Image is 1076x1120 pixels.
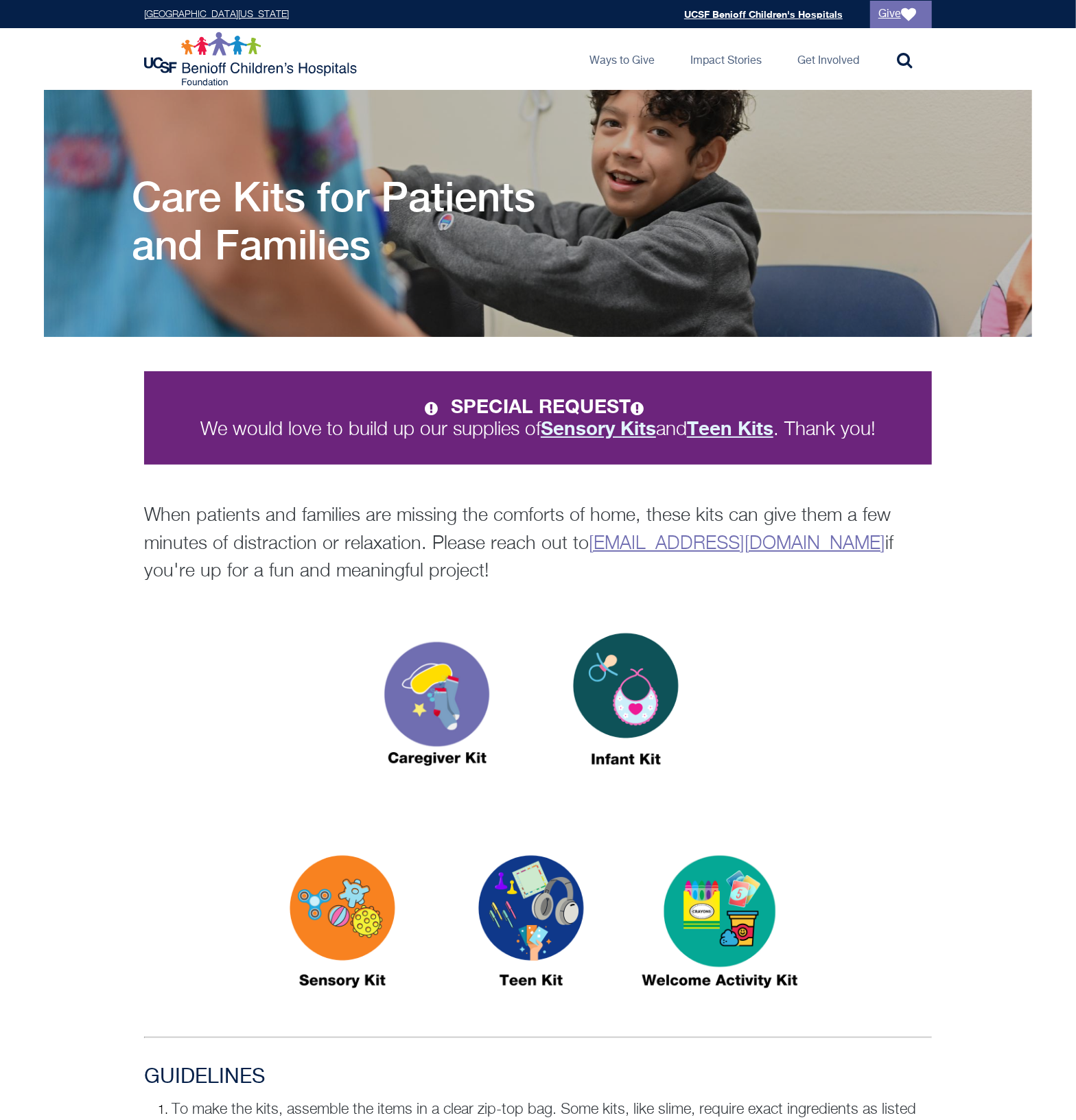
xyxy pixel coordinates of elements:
[144,1065,932,1090] h3: GUIDELINES
[132,172,598,268] h1: Care Kits for Patients and Families
[589,535,885,553] a: [EMAIL_ADDRESS][DOMAIN_NAME]
[786,28,870,90] a: Get Involved
[451,395,651,417] strong: SPECIAL REQUEST
[687,417,773,439] strong: Teen Kits
[144,502,932,586] p: When patients and families are missing the comforts of home, these kits can give them a few minut...
[540,607,712,804] img: infant kit
[445,829,617,1027] img: Teen Kit
[687,420,773,439] a: Teen Kits
[144,10,289,19] a: [GEOGRAPHIC_DATA][US_STATE]
[541,417,656,439] strong: Sensory Kits
[144,32,360,86] img: Logo for UCSF Benioff Children's Hospitals Foundation
[634,829,806,1027] img: Activity Kits
[257,829,428,1027] img: Sensory Kits
[169,396,907,440] p: We would love to build up our supplies of and . Thank you!
[541,420,656,439] a: Sensory Kits
[870,1,932,28] a: Give
[351,607,523,804] img: caregiver kit
[578,28,666,90] a: Ways to Give
[684,8,843,20] a: UCSF Benioff Children's Hospitals
[679,28,773,90] a: Impact Stories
